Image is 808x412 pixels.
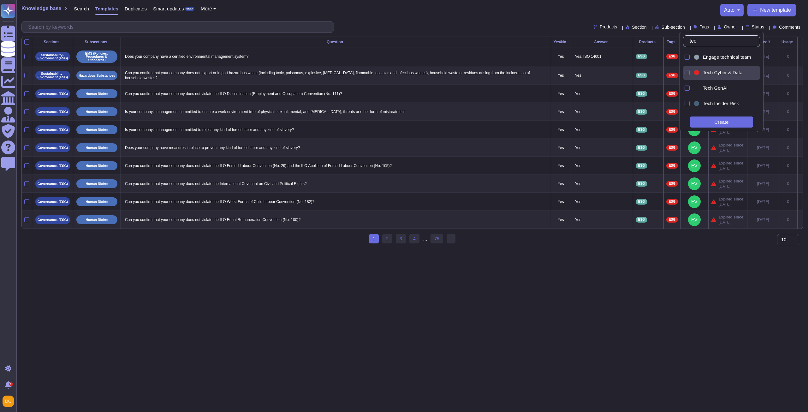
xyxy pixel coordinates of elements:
[781,217,795,222] div: 0
[703,85,751,91] div: Tech GenAI
[693,69,700,76] div: Tech Cyber & Data
[638,200,645,203] span: ESG
[781,145,795,150] div: 0
[669,74,675,77] span: ESG
[554,40,568,44] div: Yes/No
[573,198,630,206] p: Yes
[666,40,678,44] div: Tags
[123,180,548,188] p: Can you confirm that your company does not violate the International Covenant on Civil and Politi...
[636,40,661,44] div: Products
[554,163,568,168] p: Yes
[703,70,751,75] div: Tech Cyber & Data
[86,110,108,114] p: Human Rights
[669,128,675,131] span: ESG
[38,164,68,168] p: Governance- (ESG)
[693,112,754,126] div: Tech Product Risk
[38,200,68,204] p: Governance- (ESG)
[86,164,108,168] p: Human Rights
[688,213,701,226] img: user
[669,110,675,113] span: ESG
[638,164,645,167] span: ESG
[123,144,548,152] p: Does your company have measures in place to prevent any kind of forced labor and any kind of slav...
[21,6,61,11] span: Knowledge base
[781,91,795,96] div: 0
[703,101,751,106] div: Tech Insider Risk
[703,85,728,91] span: Tech GenAI
[38,110,68,114] p: Governance- (ESG)
[750,145,776,150] div: [DATE]
[703,54,751,60] div: Engage technical team
[703,70,743,75] span: Tech Cyber & Data
[450,236,452,241] span: ›
[3,396,14,407] img: user
[693,66,754,80] div: Tech Cyber & Data
[123,198,548,206] p: Can you confirm that your company does not violate the ILO Worst Forms of Child Labour Convention...
[554,181,568,186] p: Yes
[423,234,427,244] div: ...
[86,92,108,96] p: Human Rights
[554,109,568,114] p: Yes
[369,234,379,243] span: 1
[700,25,709,29] span: Tags
[719,148,745,153] span: [DATE]
[554,73,568,78] p: Yes
[693,100,700,107] div: Tech Insider Risk
[123,40,548,44] div: Question
[779,25,800,29] span: Comments
[638,128,645,131] span: ESG
[638,55,645,58] span: ESG
[35,40,70,44] div: Sections
[693,84,700,92] div: Tech GenAI
[554,199,568,204] p: Yes
[638,92,645,95] span: ESG
[123,52,548,61] p: Does your company have a certified environmental management system?
[573,162,630,170] p: Yes
[123,216,548,224] p: Can you confirm that your company does not violate the ILO Equal Remuneration Convention (No. 100)?
[781,127,795,132] div: 0
[719,166,745,171] span: [DATE]
[719,215,745,220] span: Expired since:
[750,217,776,222] div: [DATE]
[688,159,701,172] img: user
[693,53,700,61] div: Engage technical team
[1,394,18,408] button: user
[693,50,754,64] div: Engage technical team
[669,218,675,221] span: ESG
[431,234,443,243] a: 75
[781,73,795,78] div: 0
[781,181,795,186] div: 0
[573,108,630,116] p: Yes
[123,162,548,170] p: Can you confirm that your company does not violate the ILO Forced Labour Convention (No. 29) and ...
[38,72,68,79] p: Sustainability- Environment (ESG)
[752,25,764,29] span: Status
[573,52,630,61] p: Yes, ISO 14001
[719,161,745,166] span: Expired since:
[38,128,68,132] p: Governance- (ESG)
[86,200,108,204] p: Human Rights
[79,74,115,77] p: Hazardous Substances
[724,8,740,13] button: auto
[724,25,737,29] span: Owner
[719,202,745,207] span: [DATE]
[573,40,630,44] div: Answer
[123,90,548,98] p: Can you confirm that your company does not violate the ILO Discrimination (Employment and Occupat...
[123,108,548,116] p: Is your company's management committed to ensure a work environment free of physical, sexual, men...
[86,218,108,222] p: Human Rights
[781,54,795,59] div: 0
[409,234,419,243] a: 4
[719,179,745,184] span: Expired since:
[781,199,795,204] div: 0
[9,382,13,386] div: 9+
[719,184,745,189] span: [DATE]
[573,90,630,98] p: Yes
[79,52,115,62] p: EMS (Policies, Procedures & Standards)
[662,25,685,29] span: Sub-section
[690,116,753,128] div: Create
[38,53,68,60] p: Sustainability- Environment (ESG)
[669,200,675,203] span: ESG
[781,109,795,114] div: 0
[638,182,645,185] span: ESG
[382,234,392,243] a: 2
[719,220,745,225] span: [DATE]
[638,218,645,221] span: ESG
